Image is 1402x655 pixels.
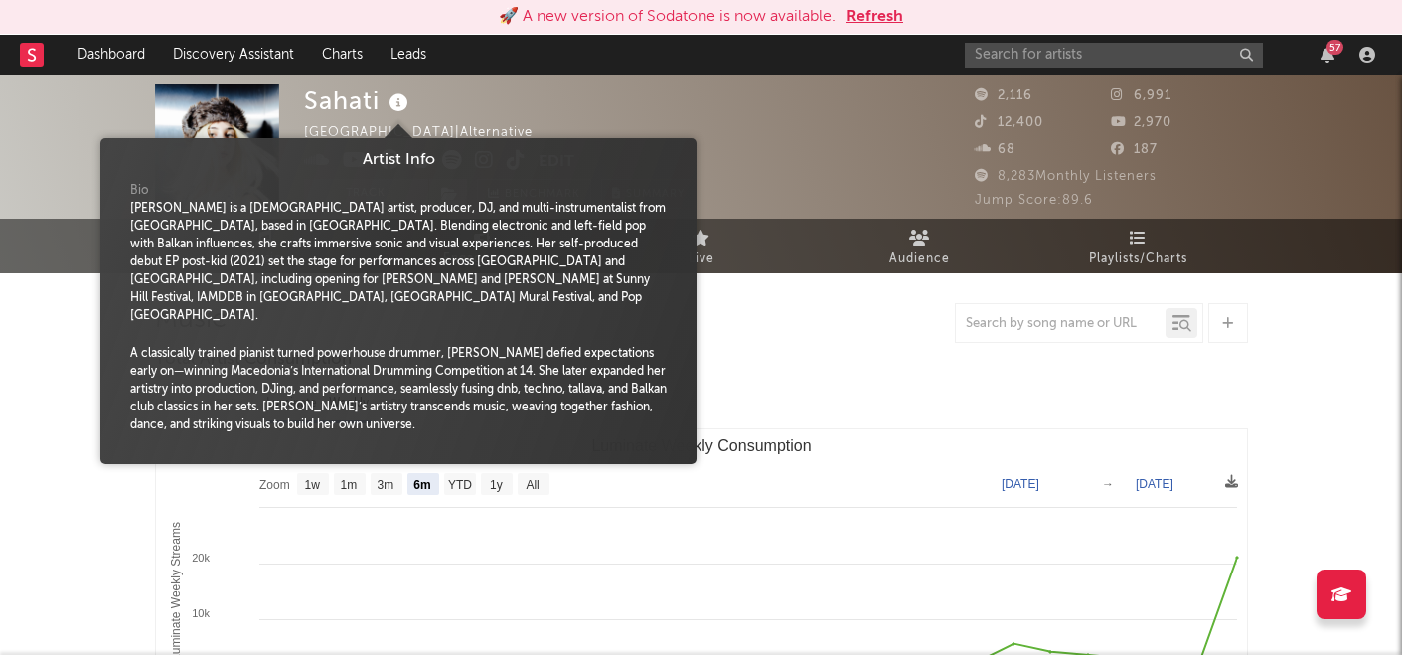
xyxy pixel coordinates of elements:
[130,182,148,200] span: Bio
[846,5,903,29] button: Refresh
[130,345,667,434] div: A classically trained pianist turned powerhouse drummer, [PERSON_NAME] defied expectations early ...
[975,116,1043,129] span: 12,400
[975,170,1157,183] span: 8,283 Monthly Listeners
[340,478,357,492] text: 1m
[965,43,1263,68] input: Search for artists
[490,478,503,492] text: 1y
[1111,116,1171,129] span: 2,970
[889,247,950,271] span: Audience
[304,121,555,145] div: [GEOGRAPHIC_DATA] | Alternative
[591,437,811,454] text: Luminate Weekly Consumption
[1326,40,1343,55] div: 57
[1029,219,1248,273] a: Playlists/Charts
[689,247,714,271] span: Live
[192,607,210,619] text: 10k
[159,35,308,75] a: Discovery Assistant
[526,478,539,492] text: All
[499,5,836,29] div: 🚀 A new version of Sodatone is now available.
[1002,477,1039,491] text: [DATE]
[115,148,682,172] div: Artist Info
[447,478,471,492] text: YTD
[1102,477,1114,491] text: →
[130,200,667,325] div: [PERSON_NAME] is a [DEMOGRAPHIC_DATA] artist, producer, DJ, and multi-instrumentalist from [GEOGR...
[64,35,159,75] a: Dashboard
[975,89,1032,102] span: 2,116
[304,478,320,492] text: 1w
[1136,477,1173,491] text: [DATE]
[413,478,430,492] text: 6m
[304,84,413,117] div: Sahati
[377,478,393,492] text: 3m
[1089,247,1187,271] span: Playlists/Charts
[1321,47,1334,63] button: 57
[811,219,1029,273] a: Audience
[377,35,440,75] a: Leads
[592,219,811,273] a: Live
[259,478,290,492] text: Zoom
[1111,143,1158,156] span: 187
[308,35,377,75] a: Charts
[975,194,1093,207] span: Jump Score: 89.6
[1111,89,1171,102] span: 6,991
[956,316,1166,332] input: Search by song name or URL
[975,143,1015,156] span: 68
[192,552,210,564] text: 20k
